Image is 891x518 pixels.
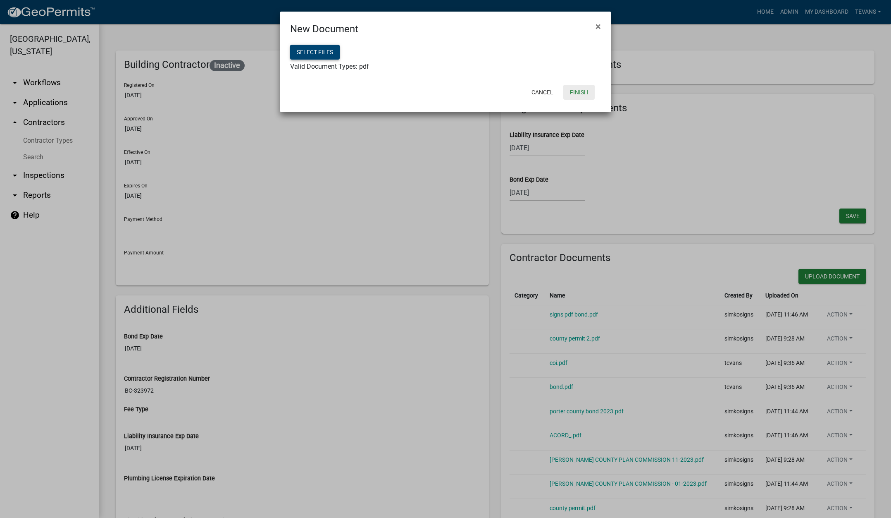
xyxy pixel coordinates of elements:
button: Finish [563,85,595,100]
button: Cancel [525,85,560,100]
button: Select files [290,45,340,60]
span: × [596,21,601,32]
button: Close [589,15,607,38]
h4: New Document [290,22,358,36]
span: Valid Document Types: pdf [290,62,369,70]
